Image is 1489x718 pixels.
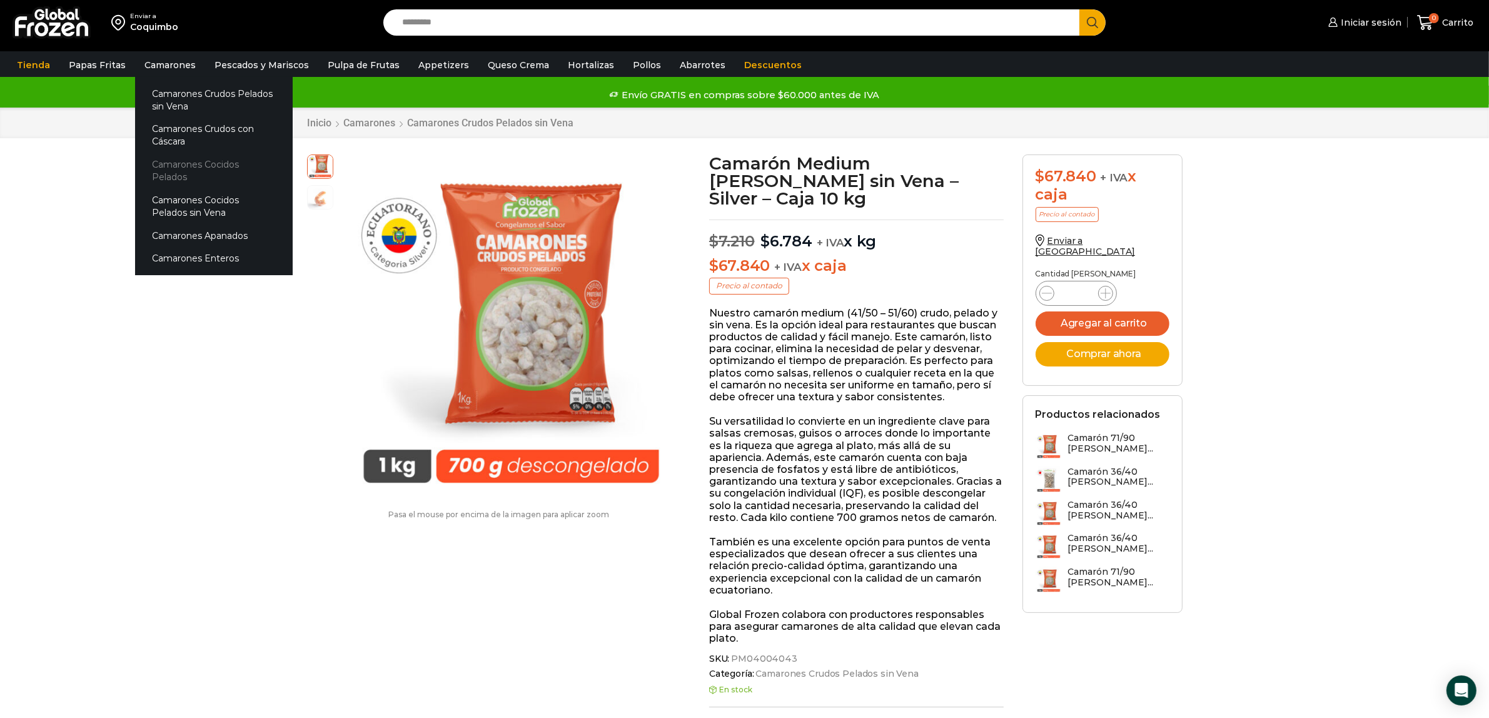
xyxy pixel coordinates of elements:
[482,53,555,77] a: Queso Crema
[1101,171,1128,184] span: + IVA
[1414,8,1476,38] a: 0 Carrito
[1036,207,1099,222] p: Precio al contado
[709,232,719,250] span: $
[1036,500,1169,527] a: Camarón 36/40 [PERSON_NAME]...
[11,53,56,77] a: Tienda
[709,415,1004,523] p: Su versatilidad lo convierte en un ingrediente clave para salsas cremosas, guisos o arroces donde...
[1036,342,1169,367] button: Comprar ahora
[407,117,575,129] a: Camarones Crudos Pelados sin Vena
[63,53,132,77] a: Papas Fritas
[1338,16,1401,29] span: Iniciar sesión
[1036,408,1161,420] h2: Productos relacionados
[1036,533,1169,560] a: Camarón 36/40 [PERSON_NAME]...
[817,236,844,249] span: + IVA
[729,654,797,664] span: PM04004043
[1429,13,1439,23] span: 0
[1036,467,1169,493] a: Camarón 36/40 [PERSON_NAME]...
[111,12,130,33] img: address-field-icon.svg
[709,232,755,250] bdi: 7.210
[709,685,1004,694] p: En stock
[709,536,1004,596] p: También es una excelente opción para puntos de venta especializados que desean ofrecer a sus clie...
[135,189,293,225] a: Camarones Cocidos Pelados sin Vena
[308,186,333,211] span: camaron-sin-cascara
[135,118,293,153] a: Camarones Crudos con Cáscara
[1036,235,1136,257] a: Enviar a [GEOGRAPHIC_DATA]
[760,232,770,250] span: $
[1068,533,1169,554] h3: Camarón 36/40 [PERSON_NAME]...
[412,53,475,77] a: Appetizers
[135,224,293,247] a: Camarones Apanados
[738,53,808,77] a: Descuentos
[307,510,691,519] p: Pasa el mouse por encima de la imagen para aplicar zoom
[1446,675,1476,705] div: Open Intercom Messenger
[1068,500,1169,521] h3: Camarón 36/40 [PERSON_NAME]...
[321,53,406,77] a: Pulpa de Frutas
[709,278,789,294] p: Precio al contado
[709,256,770,275] bdi: 67.840
[135,247,293,270] a: Camarones Enteros
[709,307,1004,403] p: Nuestro camarón medium (41/50 – 51/60) crudo, pelado y sin vena. Es la opción ideal para restaura...
[1325,10,1401,35] a: Iniciar sesión
[709,609,1004,645] p: Global Frozen colabora con productores responsables para asegurar camarones de alta calidad que e...
[562,53,620,77] a: Hortalizas
[343,117,396,129] a: Camarones
[709,154,1004,207] h1: Camarón Medium [PERSON_NAME] sin Vena – Silver – Caja 10 kg
[1036,433,1169,460] a: Camarón 71/90 [PERSON_NAME]...
[1036,168,1169,204] div: x caja
[1036,311,1169,336] button: Agregar al carrito
[1439,16,1473,29] span: Carrito
[709,669,1004,679] span: Categoría:
[130,12,178,21] div: Enviar a
[1068,467,1169,488] h3: Camarón 36/40 [PERSON_NAME]...
[709,654,1004,664] span: SKU:
[135,153,293,189] a: Camarones Cocidos Pelados
[674,53,732,77] a: Abarrotes
[1068,433,1169,454] h3: Camarón 71/90 [PERSON_NAME]...
[709,256,719,275] span: $
[1064,285,1088,302] input: Product quantity
[307,117,333,129] a: Inicio
[135,82,293,118] a: Camarones Crudos Pelados sin Vena
[709,257,1004,275] p: x caja
[138,53,202,77] a: Camarones
[1036,567,1169,594] a: Camarón 71/90 [PERSON_NAME]...
[774,261,802,273] span: + IVA
[308,153,333,178] span: PM04004043
[307,117,575,129] nav: Breadcrumb
[760,232,812,250] bdi: 6.784
[1079,9,1106,36] button: Search button
[709,220,1004,251] p: x kg
[208,53,315,77] a: Pescados y Mariscos
[754,669,919,679] a: Camarones Crudos Pelados sin Vena
[1036,270,1169,278] p: Cantidad [PERSON_NAME]
[1036,167,1045,185] span: $
[130,21,178,33] div: Coquimbo
[627,53,667,77] a: Pollos
[1068,567,1169,588] h3: Camarón 71/90 [PERSON_NAME]...
[1036,167,1096,185] bdi: 67.840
